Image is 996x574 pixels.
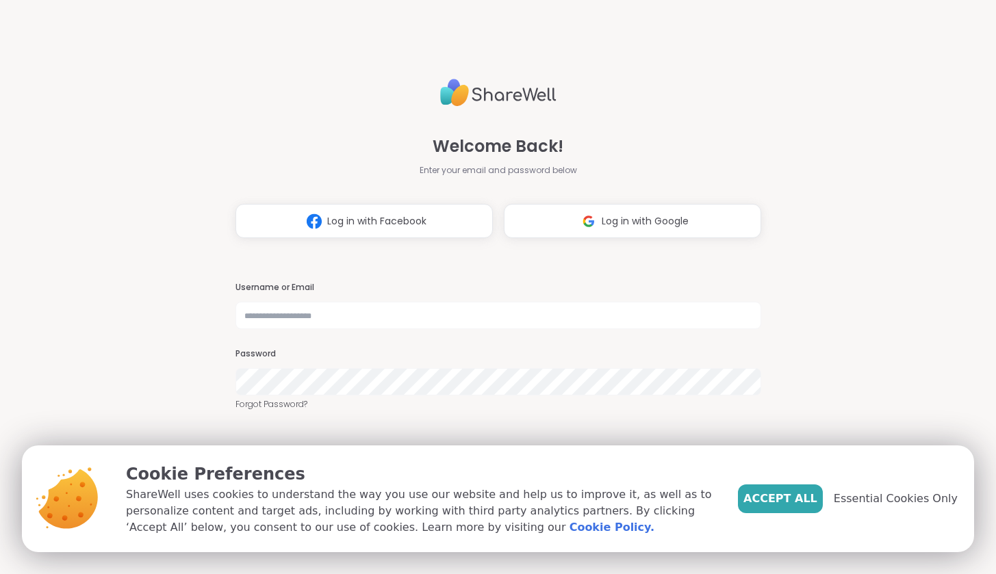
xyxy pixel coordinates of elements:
[504,204,761,238] button: Log in with Google
[602,214,689,229] span: Log in with Google
[235,398,761,410] a: Forgot Password?
[420,164,577,177] span: Enter your email and password below
[440,73,557,112] img: ShareWell Logo
[235,204,493,238] button: Log in with Facebook
[126,462,716,486] p: Cookie Preferences
[738,484,823,513] button: Accept All
[301,209,327,234] img: ShareWell Logomark
[327,214,426,229] span: Log in with Facebook
[235,282,761,293] h3: Username or Email
[126,486,716,536] p: ShareWell uses cookies to understand the way you use our website and help us to improve it, as we...
[570,519,654,536] a: Cookie Policy.
[433,134,563,159] span: Welcome Back!
[834,491,958,507] span: Essential Cookies Only
[235,348,761,360] h3: Password
[576,209,602,234] img: ShareWell Logomark
[743,491,817,507] span: Accept All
